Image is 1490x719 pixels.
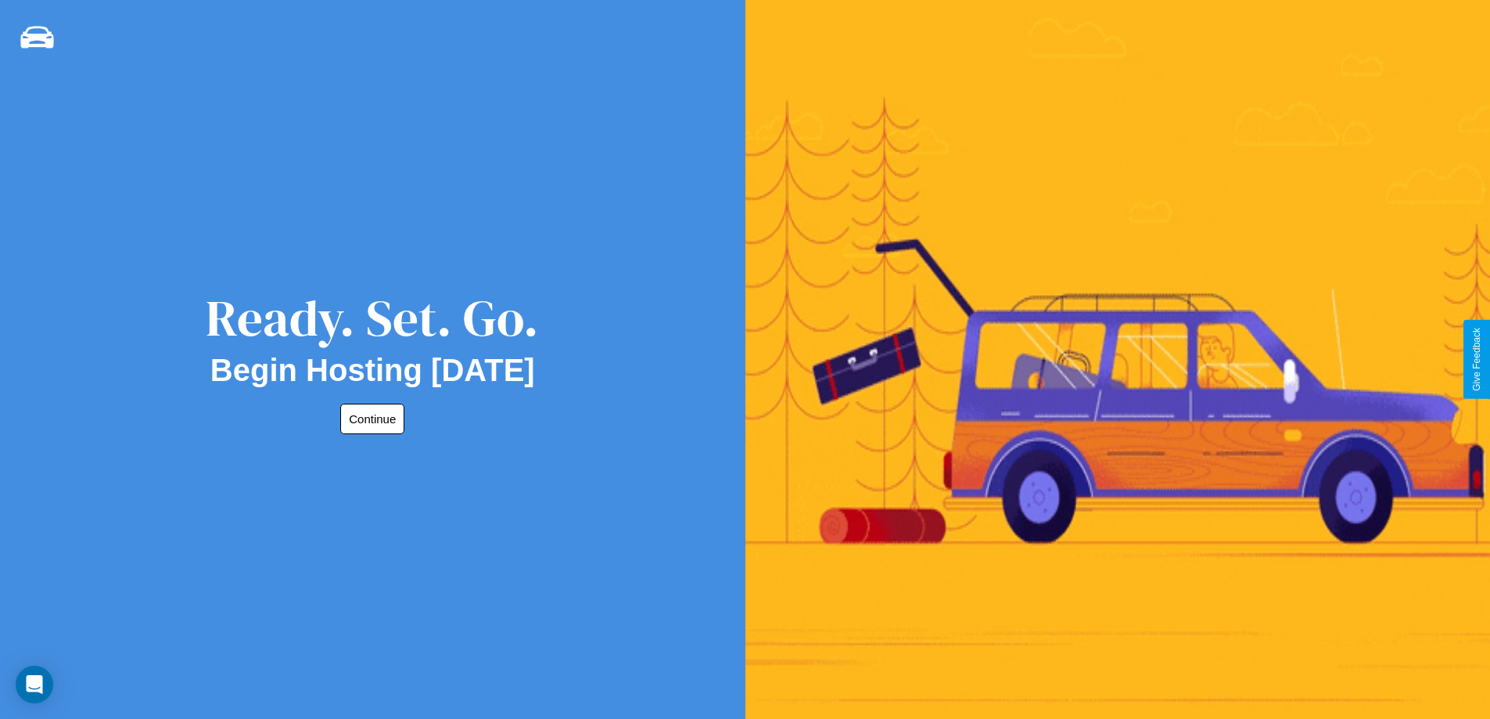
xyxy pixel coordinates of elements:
[210,353,535,388] h2: Begin Hosting [DATE]
[16,666,53,703] div: Open Intercom Messenger
[340,404,404,434] button: Continue
[1471,328,1482,391] div: Give Feedback
[206,283,539,353] div: Ready. Set. Go.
